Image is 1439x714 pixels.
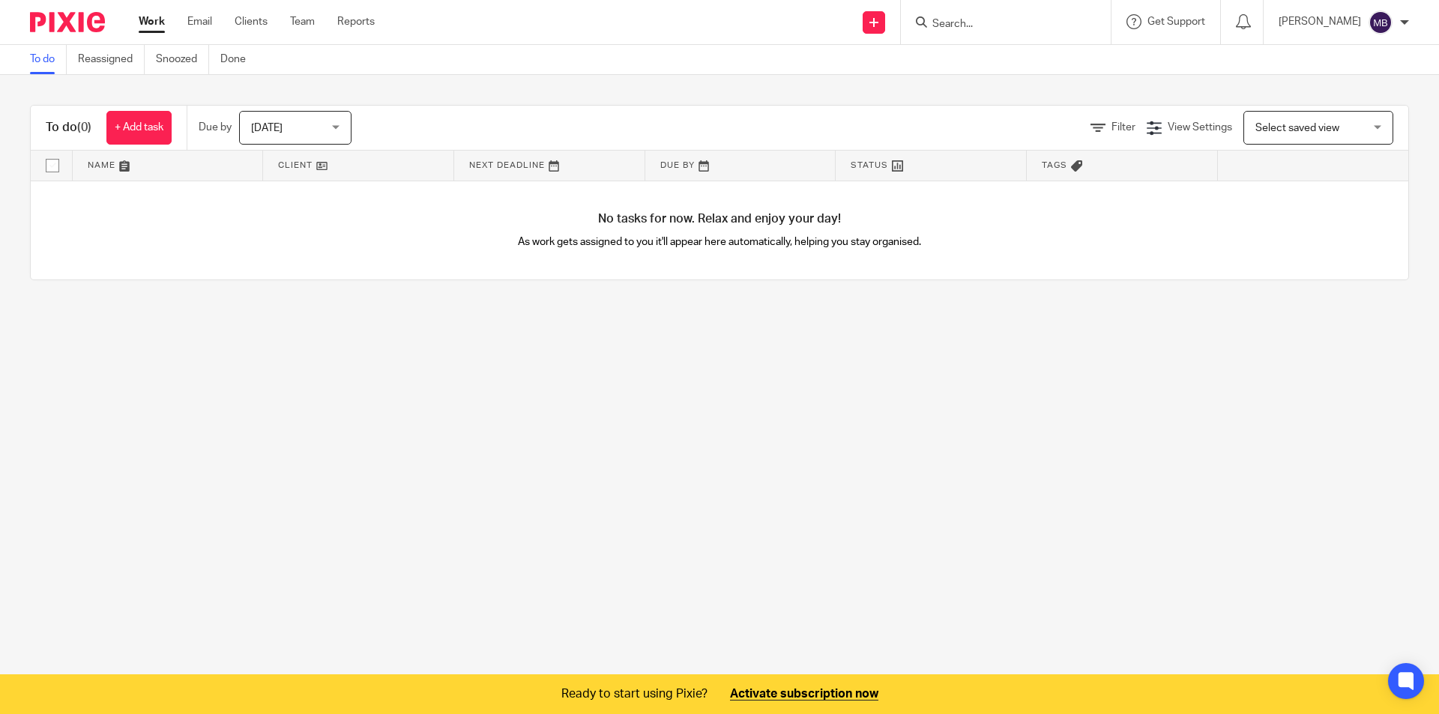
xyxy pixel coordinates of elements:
h4: No tasks for now. Relax and enjoy your day! [31,211,1408,227]
span: (0) [77,121,91,133]
span: Tags [1042,161,1067,169]
a: Work [139,14,165,29]
input: Search [931,18,1066,31]
span: Get Support [1147,16,1205,27]
a: Team [290,14,315,29]
p: [PERSON_NAME] [1279,14,1361,29]
span: View Settings [1168,122,1232,133]
span: Select saved view [1255,123,1339,133]
a: Clients [235,14,268,29]
p: As work gets assigned to you it'll appear here automatically, helping you stay organised. [375,235,1064,249]
span: Filter [1111,122,1135,133]
a: Done [220,45,257,74]
a: Snoozed [156,45,209,74]
a: Reassigned [78,45,145,74]
img: svg%3E [1369,10,1393,34]
p: Due by [199,120,232,135]
h1: To do [46,120,91,136]
span: [DATE] [251,123,283,133]
img: Pixie [30,12,105,32]
a: To do [30,45,67,74]
a: Reports [337,14,375,29]
a: Email [187,14,212,29]
a: + Add task [106,111,172,145]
